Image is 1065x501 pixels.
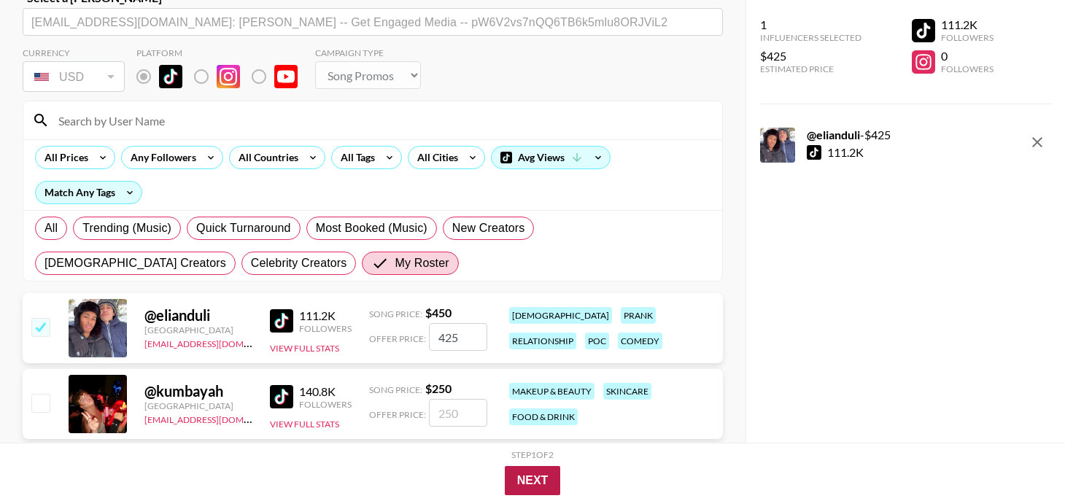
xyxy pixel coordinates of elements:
div: 111.2K [827,145,864,160]
div: 140.8K [299,384,352,399]
div: 111.2K [941,18,994,32]
span: Offer Price: [369,333,426,344]
div: USD [26,64,122,90]
img: Instagram [217,65,240,88]
div: Influencers Selected [760,32,861,43]
div: All Tags [332,147,378,168]
img: YouTube [274,65,298,88]
img: TikTok [270,309,293,333]
div: prank [621,307,656,324]
div: Avg Views [492,147,610,168]
div: skincare [603,383,651,400]
input: 250 [429,399,487,427]
div: Any Followers [122,147,199,168]
div: @ kumbayah [144,382,252,400]
span: Song Price: [369,308,422,319]
div: Currency [23,47,125,58]
div: Followers [941,32,994,43]
div: Campaign Type [315,47,421,58]
span: Celebrity Creators [251,255,347,272]
div: 0 [941,49,994,63]
div: poc [585,333,609,349]
div: comedy [618,333,662,349]
strong: @ elianduli [807,128,860,141]
button: View Full Stats [270,343,339,354]
img: TikTok [159,65,182,88]
div: Followers [941,63,994,74]
div: makeup & beauty [509,383,595,400]
span: [DEMOGRAPHIC_DATA] Creators [44,255,226,272]
div: Platform [136,47,309,58]
div: All Countries [230,147,301,168]
div: - $ 425 [807,128,891,142]
div: [DEMOGRAPHIC_DATA] [509,307,612,324]
button: Next [505,466,561,495]
span: All [44,220,58,237]
img: TikTok [270,385,293,408]
div: Estimated Price [760,63,861,74]
div: @ elianduli [144,306,252,325]
div: Remove selected talent to change platforms [136,61,309,92]
a: [EMAIL_ADDRESS][DOMAIN_NAME] [144,335,291,349]
a: [EMAIL_ADDRESS][DOMAIN_NAME] [144,411,291,425]
span: New Creators [452,220,525,237]
span: Offer Price: [369,409,426,420]
div: food & drink [509,408,578,425]
div: Match Any Tags [36,182,142,203]
span: Trending (Music) [82,220,171,237]
span: Quick Turnaround [196,220,291,237]
div: All Cities [408,147,461,168]
div: [GEOGRAPHIC_DATA] [144,400,252,411]
input: 450 [429,323,487,351]
div: 111.2K [299,308,352,323]
button: remove [1023,128,1052,157]
span: My Roster [395,255,449,272]
div: Step 1 of 2 [511,449,554,460]
div: Remove selected talent to change your currency [23,58,125,95]
div: All Prices [36,147,91,168]
div: Followers [299,323,352,334]
span: Most Booked (Music) [316,220,427,237]
div: Followers [299,399,352,410]
div: 1 [760,18,861,32]
span: Song Price: [369,384,422,395]
strong: $ 250 [425,381,452,395]
div: $425 [760,49,861,63]
div: [GEOGRAPHIC_DATA] [144,325,252,335]
input: Search by User Name [50,109,713,132]
strong: $ 450 [425,306,452,319]
div: relationship [509,333,576,349]
button: View Full Stats [270,419,339,430]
